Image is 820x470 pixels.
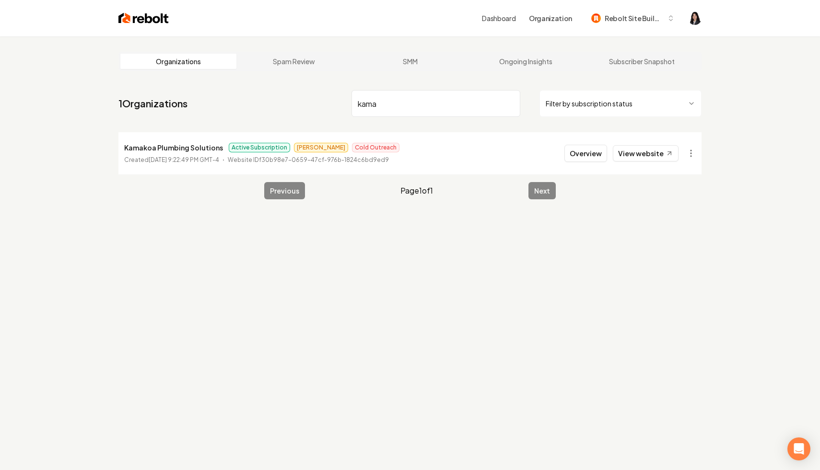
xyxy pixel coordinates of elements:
[688,11,702,25] img: Haley Paramoure
[523,10,578,27] button: Organization
[294,143,348,152] span: [PERSON_NAME]
[228,155,389,165] p: Website ID f30b98e7-0659-47cf-976b-1824c6bd9ed9
[120,54,236,69] a: Organizations
[118,97,187,110] a: 1Organizations
[149,156,219,163] time: [DATE] 9:22:49 PM GMT-4
[236,54,352,69] a: Spam Review
[584,54,700,69] a: Subscriber Snapshot
[118,11,169,25] img: Rebolt Logo
[591,13,601,23] img: Rebolt Site Builder
[124,155,219,165] p: Created
[482,13,515,23] a: Dashboard
[688,11,702,25] button: Open user button
[787,437,810,460] div: Open Intercom Messenger
[468,54,584,69] a: Ongoing Insights
[351,90,520,117] input: Search by name or ID
[352,143,399,152] span: Cold Outreach
[605,13,663,23] span: Rebolt Site Builder
[564,145,607,162] button: Overview
[613,145,679,161] a: View website
[124,142,223,153] p: Kamakoa Plumbing Solutions
[400,185,433,196] span: Page 1 of 1
[352,54,468,69] a: SMM
[229,143,290,152] span: Active Subscription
